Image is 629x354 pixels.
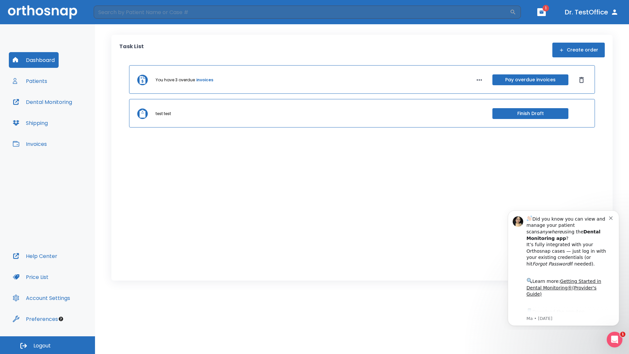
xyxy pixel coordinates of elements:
[58,316,64,322] div: Tooltip anchor
[9,311,62,327] button: Preferences
[9,248,61,264] button: Help Center
[156,77,195,83] p: You have 3 overdue
[543,5,549,11] span: 1
[492,108,568,119] button: Finish Draft
[9,94,76,110] button: Dental Monitoring
[620,332,625,337] span: 1
[29,105,87,116] a: App Store
[498,205,629,330] iframe: Intercom notifications message
[111,10,116,15] button: Dismiss notification
[562,6,621,18] button: Dr. TestOffice
[33,342,51,349] span: Logout
[156,111,171,117] p: test test
[9,136,51,152] button: Invoices
[576,75,587,85] button: Dismiss
[119,43,144,57] p: Task List
[9,52,59,68] button: Dashboard
[552,43,605,57] button: Create order
[94,6,510,19] input: Search by Patient Name or Case #
[196,77,213,83] a: invoices
[607,332,622,347] iframe: Intercom live chat
[9,73,51,89] button: Patients
[9,290,74,306] button: Account Settings
[492,74,568,85] button: Pay overdue invoices
[9,269,52,285] button: Price List
[29,111,111,117] p: Message from Ma, sent 6w ago
[9,115,52,131] button: Shipping
[8,5,77,19] img: Orthosnap
[29,103,111,136] div: Download the app: | ​ Let us know if you need help getting started!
